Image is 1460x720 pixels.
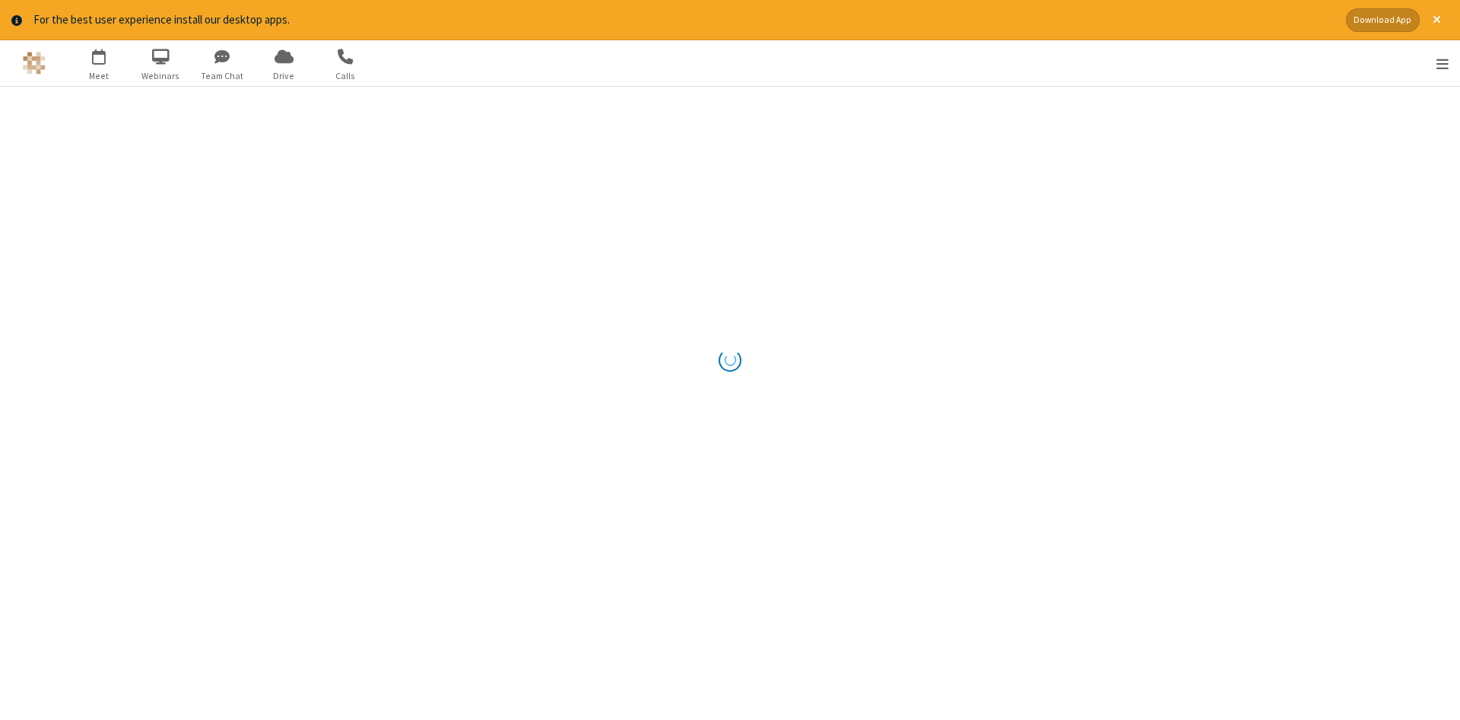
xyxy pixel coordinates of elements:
[5,40,62,86] button: Logo
[33,11,1335,29] div: For the best user experience install our desktop apps.
[71,69,128,83] span: Meet
[317,69,374,83] span: Calls
[255,69,313,83] span: Drive
[1425,8,1449,32] button: Close alert
[1346,8,1420,32] button: Download App
[194,69,251,83] span: Team Chat
[1417,40,1460,86] div: Open menu
[23,52,46,75] img: QA Selenium DO NOT DELETE OR CHANGE
[132,69,189,83] span: Webinars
